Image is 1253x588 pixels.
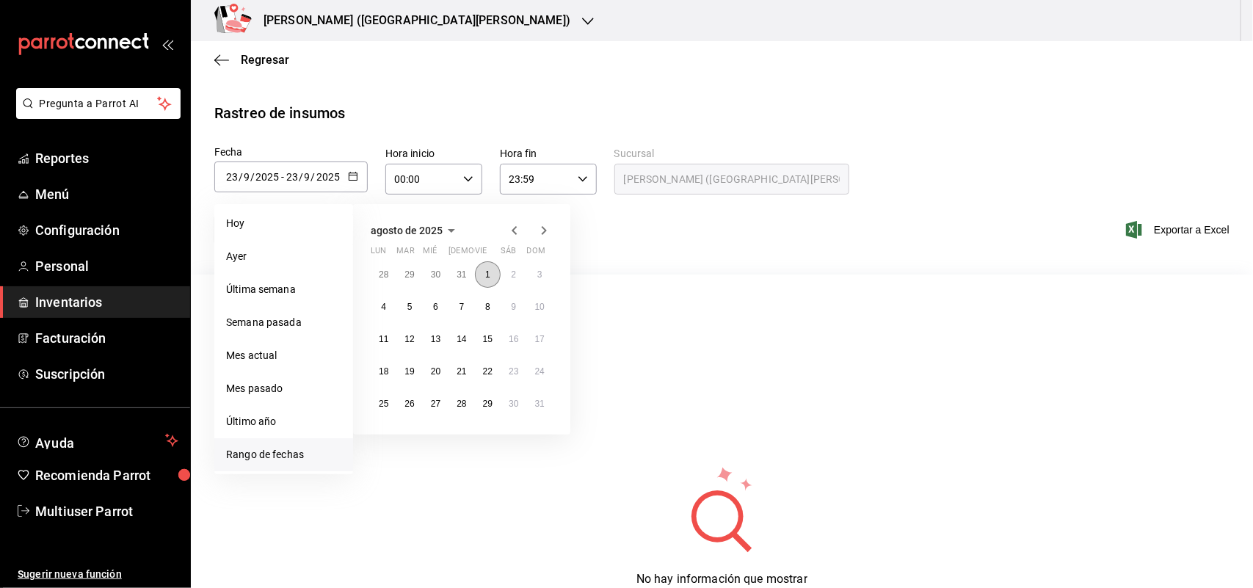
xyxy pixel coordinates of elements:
[35,184,178,204] span: Menú
[431,366,440,377] abbr: 20 de agosto de 2025
[614,149,849,159] label: Sucursal
[475,294,501,320] button: 8 de agosto de 2025
[537,269,542,280] abbr: 3 de agosto de 2025
[18,567,178,582] span: Sugerir nueva función
[404,269,414,280] abbr: 29 de julio de 2025
[404,334,414,344] abbr: 12 de agosto de 2025
[501,358,526,385] button: 23 de agosto de 2025
[433,302,438,312] abbr: 6 de agosto de 2025
[527,391,553,417] button: 31 de agosto de 2025
[214,405,353,438] li: Último año
[431,334,440,344] abbr: 13 de agosto de 2025
[371,222,460,239] button: agosto de 2025
[16,88,181,119] button: Pregunta a Parrot AI
[35,292,178,312] span: Inventarios
[371,246,386,261] abbr: lunes
[281,171,284,183] span: -
[423,246,437,261] abbr: miércoles
[304,171,311,183] input: Month
[457,366,466,377] abbr: 21 de agosto de 2025
[396,261,422,288] button: 29 de julio de 2025
[475,358,501,385] button: 22 de agosto de 2025
[250,171,255,183] span: /
[527,294,553,320] button: 10 de agosto de 2025
[35,465,178,485] span: Recomienda Parrot
[299,171,303,183] span: /
[535,366,545,377] abbr: 24 de agosto de 2025
[407,302,413,312] abbr: 5 de agosto de 2025
[501,294,526,320] button: 9 de agosto de 2025
[423,261,448,288] button: 30 de julio de 2025
[214,306,353,339] li: Semana pasada
[483,399,493,409] abbr: 29 de agosto de 2025
[379,399,388,409] abbr: 25 de agosto de 2025
[509,399,518,409] abbr: 30 de agosto de 2025
[448,261,474,288] button: 31 de julio de 2025
[381,302,386,312] abbr: 4 de agosto de 2025
[385,149,482,159] label: Hora inicio
[485,302,490,312] abbr: 8 de agosto de 2025
[448,326,474,352] button: 14 de agosto de 2025
[475,326,501,352] button: 15 de agosto de 2025
[511,302,516,312] abbr: 9 de agosto de 2025
[423,294,448,320] button: 6 de agosto de 2025
[396,358,422,385] button: 19 de agosto de 2025
[501,246,516,261] abbr: sábado
[460,302,465,312] abbr: 7 de agosto de 2025
[214,273,353,306] li: Última semana
[35,432,159,449] span: Ayuda
[527,358,553,385] button: 24 de agosto de 2025
[243,171,250,183] input: Month
[527,261,553,288] button: 3 de agosto de 2025
[509,366,518,377] abbr: 23 de agosto de 2025
[535,399,545,409] abbr: 31 de agosto de 2025
[255,171,280,183] input: Year
[379,269,388,280] abbr: 28 de julio de 2025
[475,261,501,288] button: 1 de agosto de 2025
[379,334,388,344] abbr: 11 de agosto de 2025
[371,391,396,417] button: 25 de agosto de 2025
[423,391,448,417] button: 27 de agosto de 2025
[35,220,178,240] span: Configuración
[161,38,173,50] button: open_drawer_menu
[483,366,493,377] abbr: 22 de agosto de 2025
[500,149,597,159] label: Hora fin
[509,334,518,344] abbr: 16 de agosto de 2025
[371,294,396,320] button: 4 de agosto de 2025
[35,501,178,521] span: Multiuser Parrot
[396,294,422,320] button: 5 de agosto de 2025
[527,326,553,352] button: 17 de agosto de 2025
[214,240,353,273] li: Ayer
[316,171,341,183] input: Year
[535,302,545,312] abbr: 10 de agosto de 2025
[371,225,443,236] span: agosto de 2025
[35,328,178,348] span: Facturación
[286,171,299,183] input: Day
[214,146,243,158] span: Fecha
[404,399,414,409] abbr: 26 de agosto de 2025
[35,148,178,168] span: Reportes
[396,246,414,261] abbr: martes
[35,364,178,384] span: Suscripción
[485,269,490,280] abbr: 1 de agosto de 2025
[457,399,466,409] abbr: 28 de agosto de 2025
[40,96,158,112] span: Pregunta a Parrot AI
[636,572,807,586] span: No hay información que mostrar
[527,246,545,261] abbr: domingo
[379,366,388,377] abbr: 18 de agosto de 2025
[1129,221,1230,239] button: Exportar a Excel
[423,358,448,385] button: 20 de agosto de 2025
[10,106,181,122] a: Pregunta a Parrot AI
[214,53,289,67] button: Regresar
[214,438,353,471] li: Rango de fechas
[241,53,289,67] span: Regresar
[225,171,239,183] input: Day
[371,326,396,352] button: 11 de agosto de 2025
[239,171,243,183] span: /
[431,269,440,280] abbr: 30 de julio de 2025
[457,269,466,280] abbr: 31 de julio de 2025
[311,171,316,183] span: /
[371,358,396,385] button: 18 de agosto de 2025
[214,207,353,240] li: Hoy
